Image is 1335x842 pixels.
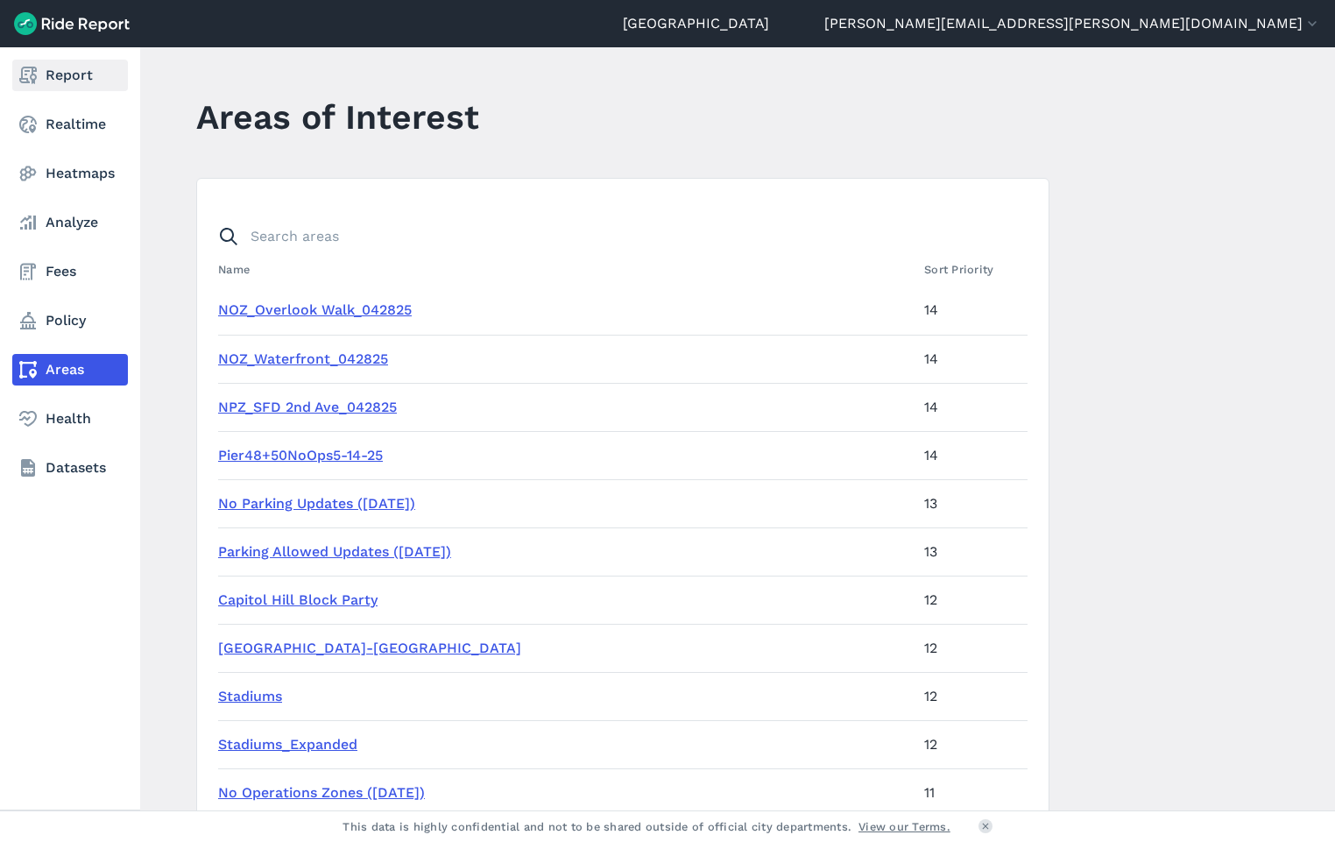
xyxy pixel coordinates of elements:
a: No Parking Updates ([DATE]) [218,495,415,512]
a: Heatmaps [12,158,128,189]
a: Health [12,403,128,435]
td: 13 [917,527,1028,576]
td: 12 [917,576,1028,624]
a: No Operations Zones ([DATE]) [218,784,425,801]
a: Realtime [12,109,128,140]
td: 14 [917,431,1028,479]
h1: Areas of Interest [196,93,479,141]
a: Pier48+50NoOps5-14-25 [218,447,383,463]
th: Sort Priority [917,252,1028,287]
a: Stadiums_Expanded [218,736,357,753]
td: 13 [917,479,1028,527]
td: 12 [917,720,1028,768]
th: Name [218,252,917,287]
td: 14 [917,383,1028,431]
input: Search areas [208,221,1017,252]
a: Report [12,60,128,91]
a: [GEOGRAPHIC_DATA]-[GEOGRAPHIC_DATA] [218,640,521,656]
a: Analyze [12,207,128,238]
a: Areas [12,354,128,386]
td: 12 [917,672,1028,720]
a: NOZ_Waterfront_042825 [218,350,388,367]
button: [PERSON_NAME][EMAIL_ADDRESS][PERSON_NAME][DOMAIN_NAME] [824,13,1321,34]
a: Datasets [12,452,128,484]
td: 11 [917,768,1028,817]
a: Parking Allowed Updates ([DATE]) [218,543,451,560]
td: 12 [917,624,1028,672]
a: Stadiums [218,688,282,704]
a: Policy [12,305,128,336]
a: NPZ_SFD 2nd Ave_042825 [218,399,397,415]
a: Fees [12,256,128,287]
a: [GEOGRAPHIC_DATA] [623,13,769,34]
a: Capitol Hill Block Party [218,591,378,608]
td: 14 [917,335,1028,383]
a: View our Terms. [858,818,950,835]
td: 14 [917,287,1028,335]
a: NOZ_Overlook Walk_042825 [218,301,412,318]
img: Ride Report [14,12,130,35]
